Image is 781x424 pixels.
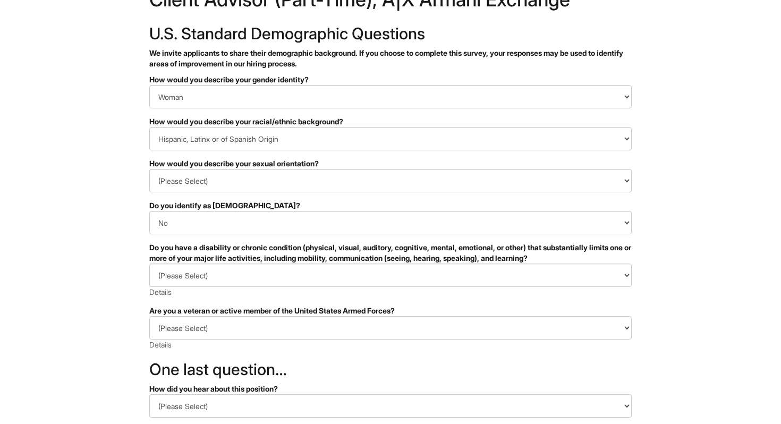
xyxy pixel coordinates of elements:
[149,211,632,234] select: Do you identify as transgender?
[149,242,632,264] div: Do you have a disability or chronic condition (physical, visual, auditory, cognitive, mental, emo...
[149,340,172,349] a: Details
[149,25,632,43] h2: U.S. Standard Demographic Questions
[149,169,632,192] select: How would you describe your sexual orientation?
[149,287,172,296] a: Details
[149,306,632,316] div: Are you a veteran or active member of the United States Armed Forces?
[149,127,632,150] select: How would you describe your racial/ethnic background?
[149,264,632,287] select: Do you have a disability or chronic condition (physical, visual, auditory, cognitive, mental, emo...
[149,384,632,394] div: How did you hear about this position?
[149,48,632,69] p: We invite applicants to share their demographic background. If you choose to complete this survey...
[149,74,632,85] div: How would you describe your gender identity?
[149,200,632,211] div: Do you identify as [DEMOGRAPHIC_DATA]?
[149,116,632,127] div: How would you describe your racial/ethnic background?
[149,85,632,108] select: How would you describe your gender identity?
[149,361,632,378] h2: One last question…
[149,394,632,418] select: How did you hear about this position?
[149,158,632,169] div: How would you describe your sexual orientation?
[149,316,632,340] select: Are you a veteran or active member of the United States Armed Forces?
